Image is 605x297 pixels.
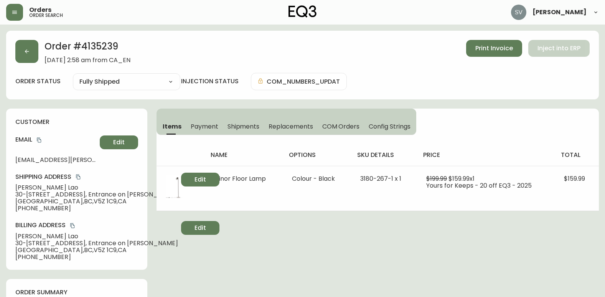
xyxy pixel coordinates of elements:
[475,44,513,53] span: Print Invoice
[423,151,549,159] h4: price
[15,240,178,247] span: 30-[STREET_ADDRESS], Entrance on [PERSON_NAME]
[181,173,219,186] button: Edit
[532,9,587,15] span: [PERSON_NAME]
[227,122,260,130] span: Shipments
[181,221,219,235] button: Edit
[45,57,130,64] span: [DATE] 2:58 am from CA_EN
[289,151,345,159] h4: options
[69,222,76,229] button: copy
[15,173,178,181] h4: Shipping Address
[15,233,178,240] span: [PERSON_NAME] Lao
[15,157,97,163] span: [EMAIL_ADDRESS][PERSON_NAME][DOMAIN_NAME]
[466,40,522,57] button: Print Invoice
[15,184,178,191] span: [PERSON_NAME] Lao
[15,191,178,198] span: 30-[STREET_ADDRESS], Entrance on [PERSON_NAME]
[426,181,532,190] span: Yours for Keeps - 20 off EQ3 - 2025
[561,151,593,159] h4: total
[35,136,43,144] button: copy
[357,151,411,159] h4: sku details
[15,135,97,144] h4: Email
[15,254,178,261] span: [PHONE_NUMBER]
[564,174,585,183] span: $159.99
[211,151,277,159] h4: name
[360,174,401,183] span: 3180-267-1 x 1
[29,13,63,18] h5: order search
[322,122,360,130] span: COM Orders
[448,174,475,183] span: $159.99 x 1
[45,40,130,57] h2: Order # 4135239
[511,5,526,20] img: 0ef69294c49e88f033bcbeb13310b844
[15,205,178,212] span: [PHONE_NUMBER]
[292,175,342,182] li: Colour - Black
[100,135,138,149] button: Edit
[214,174,266,183] span: Minor Floor Lamp
[15,118,138,126] h4: customer
[195,175,206,184] span: Edit
[269,122,313,130] span: Replacements
[15,77,61,86] label: order status
[195,224,206,232] span: Edit
[15,198,178,205] span: [GEOGRAPHIC_DATA] , BC , V5Z 1C9 , CA
[113,138,125,147] span: Edit
[191,122,218,130] span: Payment
[29,7,51,13] span: Orders
[288,5,317,18] img: logo
[166,175,190,200] img: 9e1c2ecd-3f07-4860-a9f9-adf315d27132.jpg
[426,174,447,183] span: $199.99
[15,247,178,254] span: [GEOGRAPHIC_DATA] , BC , V5Z 1C9 , CA
[74,173,82,181] button: copy
[15,288,138,297] h4: order summary
[181,77,239,86] h4: injection status
[163,122,181,130] span: Items
[369,122,410,130] span: Config Strings
[15,221,178,229] h4: Billing Address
